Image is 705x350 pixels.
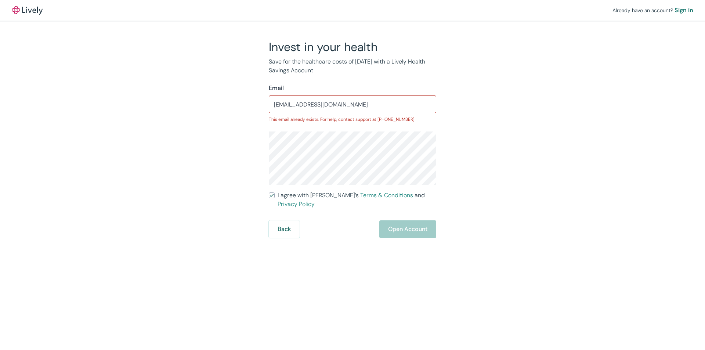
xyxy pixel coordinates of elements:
[278,200,315,208] a: Privacy Policy
[269,116,436,123] p: This email already exists. For help, contact support at [PHONE_NUMBER]
[269,57,436,75] p: Save for the healthcare costs of [DATE] with a Lively Health Savings Account
[269,84,284,93] label: Email
[360,191,413,199] a: Terms & Conditions
[278,191,436,209] span: I agree with [PERSON_NAME]’s and
[269,220,300,238] button: Back
[12,6,43,15] img: Lively
[675,6,693,15] a: Sign in
[612,6,693,15] div: Already have an account?
[12,6,43,15] a: LivelyLively
[269,40,436,54] h2: Invest in your health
